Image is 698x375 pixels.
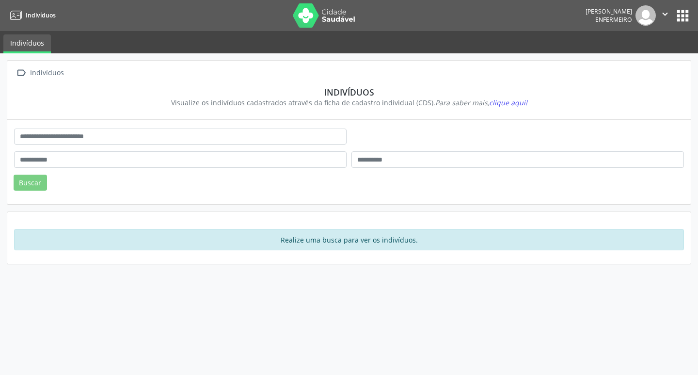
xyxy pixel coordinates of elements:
i: Para saber mais, [435,98,527,107]
span: Enfermeiro [595,16,632,24]
button: apps [674,7,691,24]
button: Buscar [14,175,47,191]
div: Visualize os indivíduos cadastrados através da ficha de cadastro individual (CDS). [21,98,677,108]
i:  [14,66,28,80]
a: Indivíduos [3,34,51,53]
div: Realize uma busca para ver os indivíduos. [14,229,684,250]
div: [PERSON_NAME] [586,7,632,16]
span: Indivíduos [26,11,56,19]
div: Indivíduos [28,66,65,80]
button:  [656,5,674,26]
a: Indivíduos [7,7,56,23]
i:  [660,9,670,19]
a:  Indivíduos [14,66,65,80]
span: clique aqui! [489,98,527,107]
div: Indivíduos [21,87,677,98]
img: img [635,5,656,26]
